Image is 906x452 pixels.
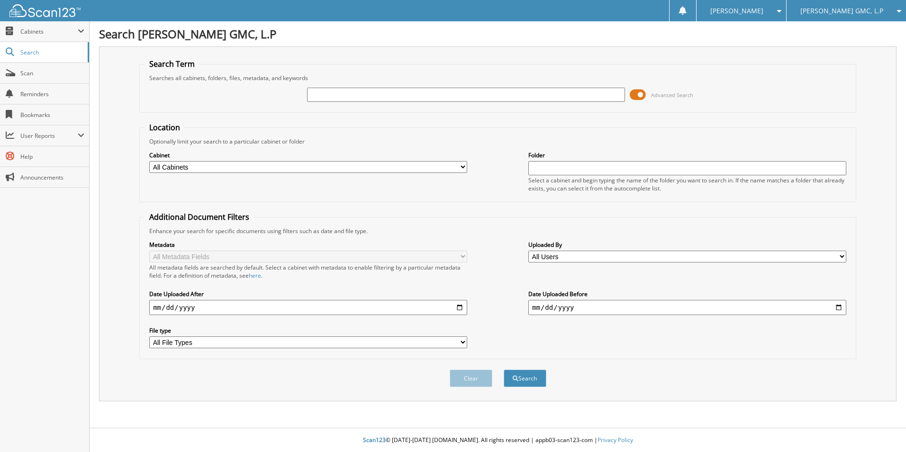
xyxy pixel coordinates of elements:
[528,241,846,249] label: Uploaded By
[528,290,846,298] label: Date Uploaded Before
[20,173,84,181] span: Announcements
[149,290,467,298] label: Date Uploaded After
[20,27,78,36] span: Cabinets
[363,436,386,444] span: Scan123
[9,4,81,17] img: scan123-logo-white.svg
[20,69,84,77] span: Scan
[20,111,84,119] span: Bookmarks
[710,8,763,14] span: [PERSON_NAME]
[651,91,693,99] span: Advanced Search
[149,151,467,159] label: Cabinet
[145,74,851,82] div: Searches all cabinets, folders, files, metadata, and keywords
[20,48,83,56] span: Search
[528,300,846,315] input: end
[598,436,633,444] a: Privacy Policy
[145,59,199,69] legend: Search Term
[800,8,883,14] span: [PERSON_NAME] GMC, L.P
[450,370,492,387] button: Clear
[149,263,467,280] div: All metadata fields are searched by default. Select a cabinet with metadata to enable filtering b...
[145,137,851,145] div: Optionally limit your search to a particular cabinet or folder
[149,241,467,249] label: Metadata
[528,151,846,159] label: Folder
[149,326,467,334] label: File type
[20,153,84,161] span: Help
[528,176,846,192] div: Select a cabinet and begin typing the name of the folder you want to search in. If the name match...
[145,227,851,235] div: Enhance your search for specific documents using filters such as date and file type.
[149,300,467,315] input: start
[20,90,84,98] span: Reminders
[504,370,546,387] button: Search
[145,122,185,133] legend: Location
[249,271,261,280] a: here
[145,212,254,222] legend: Additional Document Filters
[90,429,906,452] div: © [DATE]-[DATE] [DOMAIN_NAME]. All rights reserved | appb03-scan123-com |
[20,132,78,140] span: User Reports
[99,26,897,42] h1: Search [PERSON_NAME] GMC, L.P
